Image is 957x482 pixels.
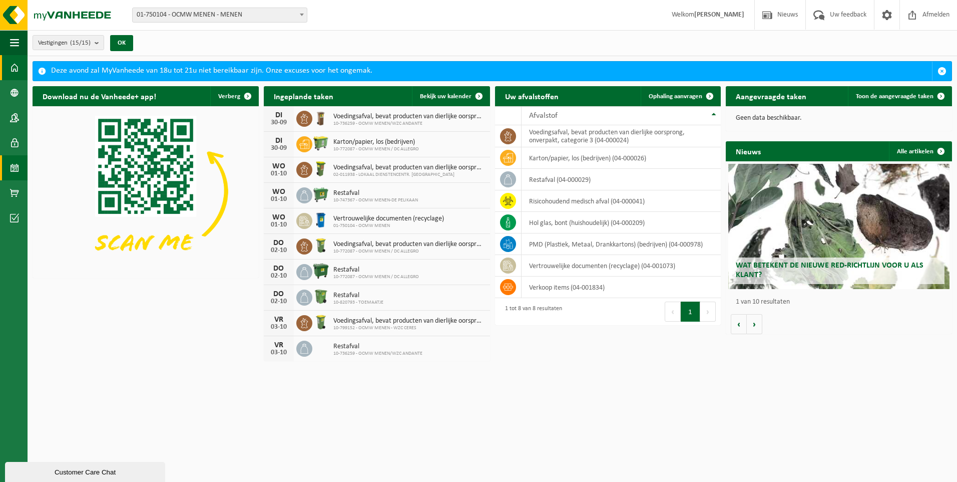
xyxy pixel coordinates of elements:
[726,86,816,106] h2: Aangevraagde taken
[269,298,289,305] div: 02-10
[333,121,485,127] span: 10-736259 - OCMW MENEN/WZC ANDANTE
[333,113,485,121] span: Voedingsafval, bevat producten van dierlijke oorsprong, onverpakt, categorie 3
[132,8,307,23] span: 01-750104 - OCMW MENEN - MENEN
[312,288,329,305] img: WB-0370-HPE-GN-50
[312,263,329,280] img: WB-1100-HPE-GN-04
[747,314,762,334] button: Volgende
[736,262,923,279] span: Wat betekent de nieuwe RED-richtlijn voor u als klant?
[312,186,329,203] img: WB-0660-HPE-GN-01
[522,125,721,147] td: voedingsafval, bevat producten van dierlijke oorsprong, onverpakt, categorie 3 (04-000024)
[522,255,721,277] td: vertrouwelijke documenten (recyclage) (04-001073)
[269,119,289,126] div: 30-09
[312,314,329,331] img: WB-0140-HPE-GN-50
[736,115,942,122] p: Geen data beschikbaar.
[269,196,289,203] div: 01-10
[269,273,289,280] div: 02-10
[269,145,289,152] div: 30-09
[333,351,422,357] span: 10-736259 - OCMW MENEN/WZC ANDANTE
[522,212,721,233] td: hol glas, bont (huishoudelijk) (04-000209)
[522,233,721,255] td: PMD (Plastiek, Metaal, Drankkartons) (bedrijven) (04-000978)
[700,302,716,322] button: Next
[269,349,289,356] div: 03-10
[728,164,950,289] a: Wat betekent de nieuwe RED-richtlijn voor u als klant?
[333,215,444,223] span: Vertrouwelijke documenten (recyclage)
[269,137,289,145] div: DI
[269,290,289,298] div: DO
[333,172,485,178] span: 02-011938 - LOKAAL DIENSTENCENTR. [GEOGRAPHIC_DATA]
[269,213,289,221] div: WO
[333,292,383,300] span: Restafval
[110,35,133,51] button: OK
[269,324,289,331] div: 03-10
[522,147,721,169] td: karton/papier, los (bedrijven) (04-000026)
[641,86,720,106] a: Ophaling aanvragen
[269,221,289,228] div: 01-10
[848,86,951,106] a: Toon de aangevraagde taken
[736,299,947,306] p: 1 van 10 resultaten
[210,86,258,106] button: Verberg
[856,93,933,100] span: Toon de aangevraagde taken
[312,135,329,152] img: WB-0660-HPE-GN-50
[333,189,418,197] span: Restafval
[5,460,167,482] iframe: chat widget
[269,316,289,324] div: VR
[333,300,383,306] span: 10-820793 - TOEMAATJE
[649,93,702,100] span: Ophaling aanvragen
[269,170,289,177] div: 01-10
[726,141,771,161] h2: Nieuws
[269,111,289,119] div: DI
[333,249,485,255] span: 10-772087 - OCMW MENEN / DC ALLEGRO
[312,237,329,254] img: WB-0140-HPE-GN-50
[269,341,289,349] div: VR
[33,86,166,106] h2: Download nu de Vanheede+ app!
[269,265,289,273] div: DO
[495,86,569,106] h2: Uw afvalstoffen
[38,36,91,51] span: Vestigingen
[133,8,307,22] span: 01-750104 - OCMW MENEN - MENEN
[269,188,289,196] div: WO
[333,317,485,325] span: Voedingsafval, bevat producten van dierlijke oorsprong, onverpakt, categorie 3
[681,302,700,322] button: 1
[333,240,485,249] span: Voedingsafval, bevat producten van dierlijke oorsprong, onverpakt, categorie 3
[522,190,721,212] td: risicohoudend medisch afval (04-000041)
[312,211,329,228] img: WB-0240-HPE-BE-09
[264,86,343,106] h2: Ingeplande taken
[522,277,721,298] td: verkoop items (04-001834)
[333,325,485,331] span: 10-799152 - OCMW MENEN - WZC CERES
[333,138,419,146] span: Karton/papier, los (bedrijven)
[333,146,419,152] span: 10-772087 - OCMW MENEN / DC ALLEGRO
[665,302,681,322] button: Previous
[529,112,558,120] span: Afvalstof
[522,169,721,190] td: restafval (04-000029)
[420,93,471,100] span: Bekijk uw kalender
[51,62,932,81] div: Deze avond zal MyVanheede van 18u tot 21u niet bereikbaar zijn. Onze excuses voor het ongemak.
[312,160,329,177] img: WB-0060-HPE-GN-50
[33,35,104,50] button: Vestigingen(15/15)
[269,239,289,247] div: DO
[694,11,744,19] strong: [PERSON_NAME]
[333,266,419,274] span: Restafval
[412,86,489,106] a: Bekijk uw kalender
[500,301,562,323] div: 1 tot 8 van 8 resultaten
[731,314,747,334] button: Vorige
[269,247,289,254] div: 02-10
[333,274,419,280] span: 10-772087 - OCMW MENEN / DC ALLEGRO
[33,106,259,276] img: Download de VHEPlus App
[269,162,289,170] div: WO
[333,197,418,203] span: 10-747367 - OCMW MENEN-DE PELIKAAN
[889,141,951,161] a: Alle artikelen
[218,93,240,100] span: Verberg
[312,109,329,126] img: WB-0140-HPE-BN-01
[333,223,444,229] span: 01-750104 - OCMW MENEN
[333,164,485,172] span: Voedingsafval, bevat producten van dierlijke oorsprong, onverpakt, categorie 3
[70,40,91,46] count: (15/15)
[333,343,422,351] span: Restafval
